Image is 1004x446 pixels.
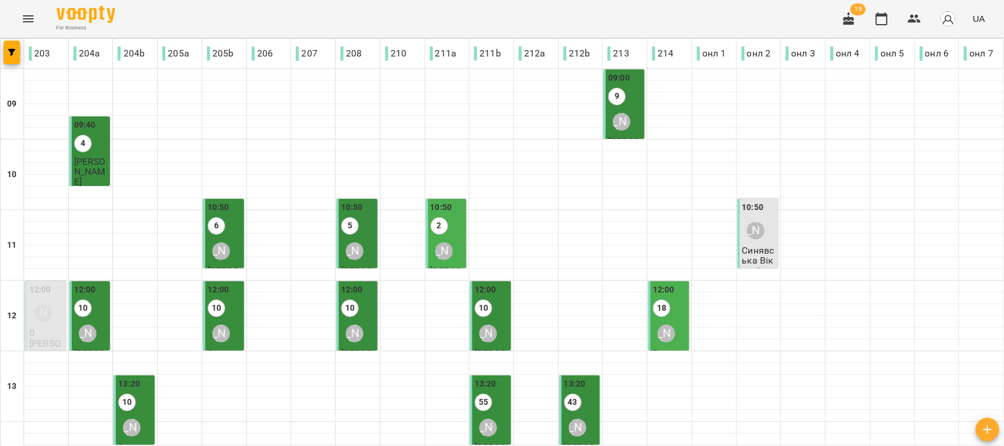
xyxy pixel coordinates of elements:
label: 12:00 [341,284,363,297]
span: [PERSON_NAME] [208,265,239,297]
span: [PERSON_NAME] [341,265,373,297]
p: онл 7 [964,46,993,61]
div: Олександра Трегуб [747,222,765,239]
label: 55 [475,394,492,411]
div: Діана Шемчук [479,419,497,437]
h6: 13 [7,380,16,393]
p: 214 [652,46,674,61]
div: Ольга Односум [79,325,96,342]
h6: 12 [7,309,16,322]
span: For Business [56,24,115,32]
div: Яна Мельніченко [346,242,363,260]
div: Діана Шемчук [479,325,497,342]
p: 205b [207,46,234,61]
h6: 10 [7,168,16,181]
label: 13:20 [564,378,586,391]
label: 4 [74,135,92,152]
label: 13:20 [118,378,140,391]
span: [PERSON_NAME] [74,156,106,188]
label: 43 [564,394,582,411]
label: 10 [475,299,492,317]
p: онл 5 [875,46,905,61]
label: 10:50 [208,201,229,214]
p: 213 [608,46,629,61]
label: 10 [341,299,359,317]
label: 18 [653,299,671,317]
button: Menu [14,5,42,33]
span: UA [973,12,985,25]
button: UA [968,8,990,29]
label: 6 [208,217,225,235]
p: 212a [519,46,546,61]
div: Аня Ткаченко [613,113,631,131]
label: 5 [341,217,359,235]
span: [PERSON_NAME] [341,348,373,380]
div: Яна Мельніченко [346,325,363,342]
p: [PERSON_NAME] [29,338,64,369]
div: Каріна Григоренко [212,325,230,342]
label: 09:40 [74,119,96,132]
label: 10 [118,394,136,411]
p: 208 [341,46,362,61]
label: 12:00 [74,284,96,297]
p: онл 2 [742,46,771,61]
p: онл 4 [830,46,860,61]
div: Каріна Григоренко [212,242,230,260]
h6: 09 [7,98,16,111]
label: 12:00 [653,284,675,297]
label: 12:00 [475,284,496,297]
p: 0 [29,328,64,338]
div: Єлизавета Шкляренко [435,242,453,260]
label: 13:20 [475,378,496,391]
p: 211b [474,46,501,61]
label: 10:50 [431,201,452,214]
label: 12:00 [29,284,51,297]
label: 10 [208,299,225,317]
div: Марія Шваб [123,419,141,437]
span: [PERSON_NAME] [74,348,106,380]
p: 212b [563,46,591,61]
p: 203 [29,46,51,61]
label: 9 [608,88,626,105]
label: 2 [431,217,448,235]
span: Синявська Вікторія [742,245,775,277]
div: Аліна Корнофель [569,419,586,437]
button: Створити урок [976,418,999,441]
img: avatar_s.png [940,11,956,27]
p: онл 3 [786,46,815,61]
img: Voopty Logo [56,6,115,23]
label: 10:50 [341,201,363,214]
p: 210 [385,46,407,61]
p: 3 [208,348,242,358]
span: [PERSON_NAME] [608,136,640,168]
p: онл 1 [697,46,726,61]
div: Єлизавета Шкляренко [34,304,52,322]
label: 10:50 [742,201,764,214]
label: 10 [74,299,92,317]
div: Ірина Анайманович [658,325,675,342]
p: онл 6 [920,46,949,61]
p: 204а [74,46,101,61]
span: 19 [850,4,866,15]
p: 206 [252,46,273,61]
p: 204b [118,46,145,61]
p: 205a [162,46,189,61]
span: Водзіцька [PERSON_NAME] [653,348,685,390]
span: [PERSON_NAME] [431,265,462,297]
label: 09:00 [608,72,630,85]
p: 211a [430,46,457,61]
p: 207 [296,46,318,61]
label: 12:00 [208,284,229,297]
h6: 11 [7,239,16,252]
span: [PERSON_NAME] [475,348,506,380]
